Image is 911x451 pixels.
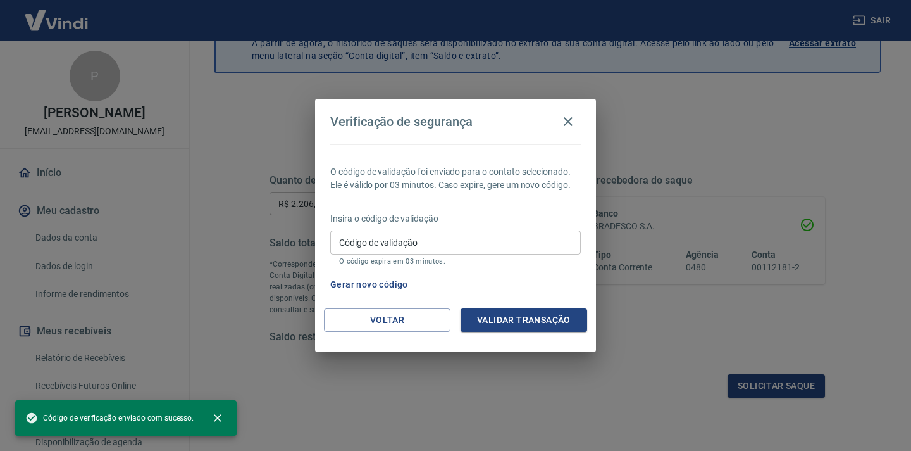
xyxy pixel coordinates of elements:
h4: Verificação de segurança [330,114,473,129]
button: Gerar novo código [325,273,413,296]
button: Voltar [324,308,450,332]
span: Código de verificação enviado com sucesso. [25,412,194,424]
p: O código de validação foi enviado para o contato selecionado. Ele é válido por 03 minutos. Caso e... [330,165,581,192]
p: O código expira em 03 minutos. [339,257,572,265]
p: Insira o código de validação [330,212,581,225]
button: close [204,404,232,432]
button: Validar transação [461,308,587,332]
